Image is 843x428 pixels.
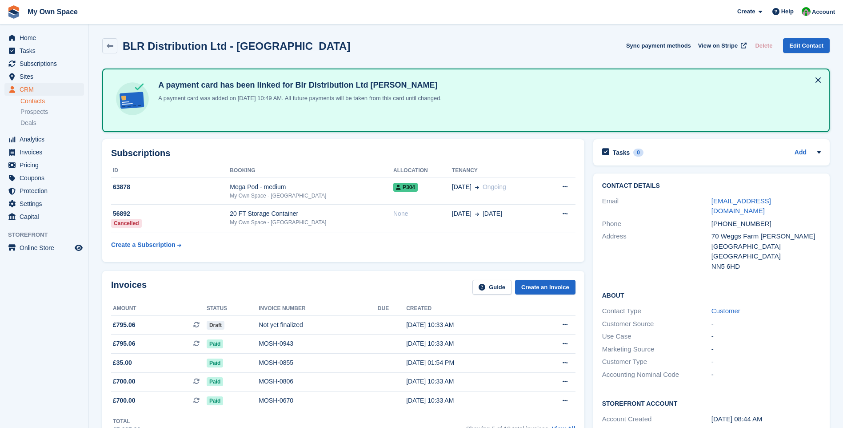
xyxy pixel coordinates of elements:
[207,396,223,405] span: Paid
[259,377,378,386] div: MOSH-0806
[711,370,821,380] div: -
[711,414,821,424] div: [DATE] 08:44 AM
[111,164,230,178] th: ID
[4,83,84,96] a: menu
[378,302,406,316] th: Due
[123,40,350,52] h2: BLR Distribution Ltd - [GEOGRAPHIC_DATA]
[602,319,711,329] div: Customer Source
[406,396,528,405] div: [DATE] 10:33 AM
[114,80,151,117] img: card-linked-ebf98d0992dc2aeb22e95c0e3c79077019eb2392cfd83c6a337811c24bc77127.svg
[113,358,132,367] span: £35.00
[7,5,20,19] img: stora-icon-8386f47178a22dfd0bd8f6a31ec36ba5ce8667c1dd55bd0f319d3a0aa187defe.svg
[20,146,73,158] span: Invoices
[783,38,830,53] a: Edit Contact
[20,242,73,254] span: Online Store
[20,118,84,128] a: Deals
[812,8,835,16] span: Account
[698,41,738,50] span: View on Stripe
[602,357,711,367] div: Customer Type
[230,164,393,178] th: Booking
[111,182,230,192] div: 63878
[751,38,776,53] button: Delete
[4,133,84,145] a: menu
[602,196,711,216] div: Email
[113,417,140,425] div: Total
[230,192,393,200] div: My Own Space - [GEOGRAPHIC_DATA]
[4,242,84,254] a: menu
[20,32,73,44] span: Home
[20,107,84,117] a: Prospects
[711,197,771,215] a: [EMAIL_ADDRESS][DOMAIN_NAME]
[406,302,528,316] th: Created
[633,149,643,157] div: 0
[20,172,73,184] span: Coupons
[406,377,528,386] div: [DATE] 10:33 AM
[111,219,142,228] div: Cancelled
[472,280,511,295] a: Guide
[393,164,452,178] th: Allocation
[24,4,81,19] a: My Own Space
[207,377,223,386] span: Paid
[695,38,748,53] a: View on Stripe
[259,320,378,330] div: Not yet finalized
[711,251,821,262] div: [GEOGRAPHIC_DATA]
[207,321,224,330] span: Draft
[4,159,84,171] a: menu
[781,7,794,16] span: Help
[406,339,528,348] div: [DATE] 10:33 AM
[613,149,630,157] h2: Tasks
[4,57,84,70] a: menu
[4,185,84,197] a: menu
[602,370,711,380] div: Accounting Nominal Code
[111,148,575,158] h2: Subscriptions
[602,414,711,424] div: Account Created
[259,339,378,348] div: MOSH-0943
[393,209,452,218] div: None
[711,242,821,252] div: [GEOGRAPHIC_DATA]
[230,218,393,226] div: My Own Space - [GEOGRAPHIC_DATA]
[452,182,471,192] span: [DATE]
[4,210,84,223] a: menu
[4,146,84,158] a: menu
[155,94,442,103] p: A payment card was added on [DATE] 10:49 AM. All future payments will be taken from this card unt...
[8,230,88,239] span: Storefront
[20,198,73,210] span: Settings
[73,242,84,253] a: Preview store
[452,164,544,178] th: Tenancy
[602,182,821,190] h2: Contact Details
[259,396,378,405] div: MOSH-0670
[795,148,807,158] a: Add
[20,133,73,145] span: Analytics
[111,280,147,295] h2: Invoices
[4,32,84,44] a: menu
[4,172,84,184] a: menu
[113,396,136,405] span: £700.00
[207,339,223,348] span: Paid
[20,70,73,83] span: Sites
[711,357,821,367] div: -
[711,331,821,342] div: -
[602,331,711,342] div: Use Case
[406,358,528,367] div: [DATE] 01:54 PM
[711,231,821,242] div: 70 Weggs Farm [PERSON_NAME]
[113,320,136,330] span: £795.06
[393,183,418,192] span: P304
[155,80,442,90] h4: A payment card has been linked for Blr Distribution Ltd [PERSON_NAME]
[802,7,811,16] img: Paula Harris
[711,344,821,355] div: -
[20,44,73,57] span: Tasks
[207,302,259,316] th: Status
[259,358,378,367] div: MOSH-0855
[20,57,73,70] span: Subscriptions
[20,97,84,105] a: Contacts
[113,377,136,386] span: £700.00
[111,302,207,316] th: Amount
[230,182,393,192] div: Mega Pod - medium
[602,231,711,271] div: Address
[602,219,711,229] div: Phone
[259,302,378,316] th: Invoice number
[20,83,73,96] span: CRM
[602,306,711,316] div: Contact Type
[602,291,821,299] h2: About
[737,7,755,16] span: Create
